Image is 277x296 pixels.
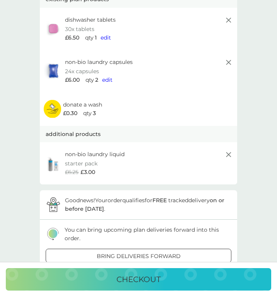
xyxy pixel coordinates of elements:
[63,109,77,117] span: £0.30
[65,225,231,243] p: You can bring upcoming plan deliveries forward into this order.
[97,252,181,260] p: bring deliveries forward
[65,159,97,168] p: starter pack
[65,76,80,84] span: £6.00
[65,150,125,158] p: non-bio laundry liquid
[95,76,98,84] p: 2
[85,33,94,42] p: qty
[93,109,96,117] p: 3
[101,33,111,42] button: edit
[65,196,231,213] p: Good news! Your order qualifies for tracked delivery .
[46,249,231,263] button: bring deliveries forward
[65,15,116,24] p: dishwasher tablets
[46,130,101,138] p: additional products
[83,109,92,117] p: qty
[85,76,94,84] p: qty
[65,33,79,42] span: £6.50
[65,67,99,76] p: 24x capsules
[80,168,95,176] span: £3.00
[65,168,79,176] span: £6.25
[65,25,94,33] p: 30x tablets
[6,268,271,291] button: checkout
[152,197,167,204] strong: FREE
[65,58,133,66] p: non-bio laundry capsules
[116,273,161,286] p: checkout
[63,100,102,109] p: donate a wash
[95,33,97,42] p: 1
[101,34,111,41] span: edit
[102,76,113,83] span: edit
[102,76,113,84] button: edit
[47,228,59,240] img: delivery-schedule.svg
